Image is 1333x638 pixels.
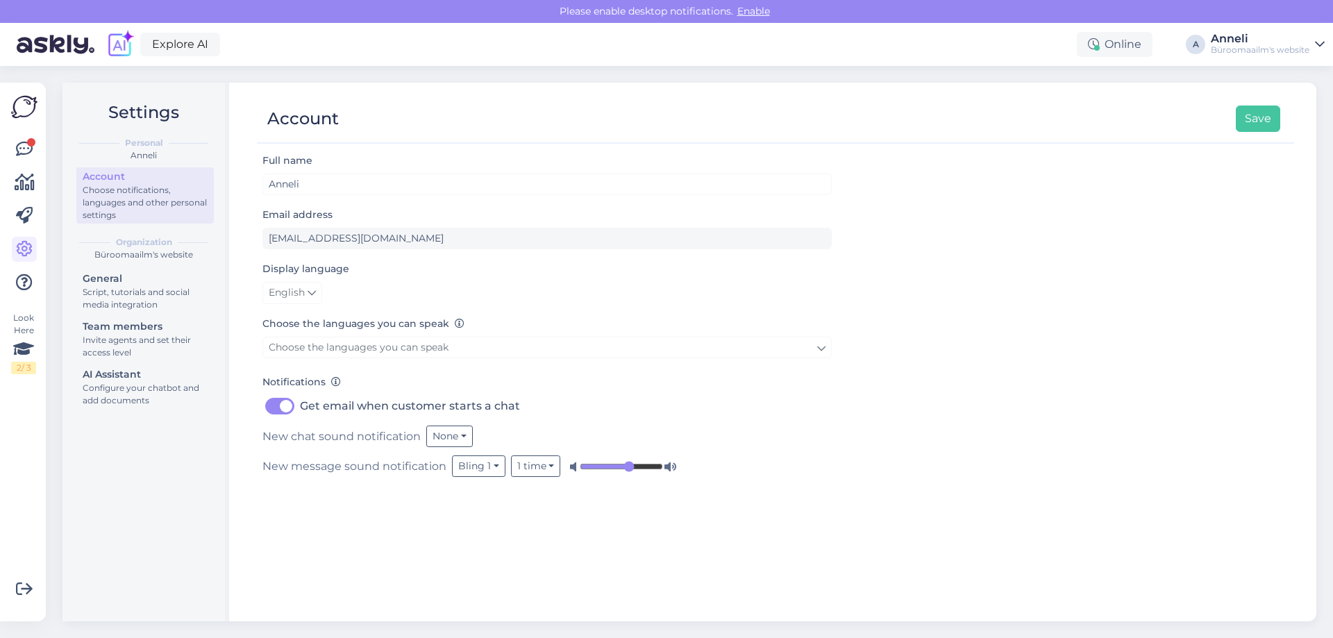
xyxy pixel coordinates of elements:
[1211,33,1325,56] a: AnneliBüroomaailm's website
[1186,35,1205,54] div: A
[76,365,214,409] a: AI AssistantConfigure your chatbot and add documents
[1077,32,1152,57] div: Online
[83,286,208,311] div: Script, tutorials and social media integration
[83,184,208,221] div: Choose notifications, languages and other personal settings
[11,362,36,374] div: 2 / 3
[426,426,473,447] button: None
[262,153,312,168] label: Full name
[83,334,208,359] div: Invite agents and set their access level
[300,395,520,417] label: Get email when customer starts a chat
[125,137,163,149] b: Personal
[262,375,341,389] label: Notifications
[262,282,322,304] a: English
[11,94,37,120] img: Askly Logo
[733,5,774,17] span: Enable
[262,228,832,249] input: Enter email
[74,249,214,261] div: Büroomaailm's website
[76,167,214,224] a: AccountChoose notifications, languages and other personal settings
[83,382,208,407] div: Configure your chatbot and add documents
[262,337,832,358] a: Choose the languages you can speak
[1211,33,1309,44] div: Anneli
[116,236,172,249] b: Organization
[140,33,220,56] a: Explore AI
[262,208,333,222] label: Email address
[74,149,214,162] div: Anneli
[511,455,561,477] button: 1 time
[1211,44,1309,56] div: Büroomaailm's website
[1236,106,1280,132] button: Save
[83,271,208,286] div: General
[262,317,464,331] label: Choose the languages you can speak
[269,285,305,301] span: English
[262,455,832,477] div: New message sound notification
[452,455,505,477] button: Bling 1
[267,106,339,132] div: Account
[262,262,349,276] label: Display language
[83,169,208,184] div: Account
[262,426,832,447] div: New chat sound notification
[11,312,36,374] div: Look Here
[83,319,208,334] div: Team members
[262,174,832,195] input: Enter name
[269,341,448,353] span: Choose the languages you can speak
[76,317,214,361] a: Team membersInvite agents and set their access level
[83,367,208,382] div: AI Assistant
[76,269,214,313] a: GeneralScript, tutorials and social media integration
[106,30,135,59] img: explore-ai
[74,99,214,126] h2: Settings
